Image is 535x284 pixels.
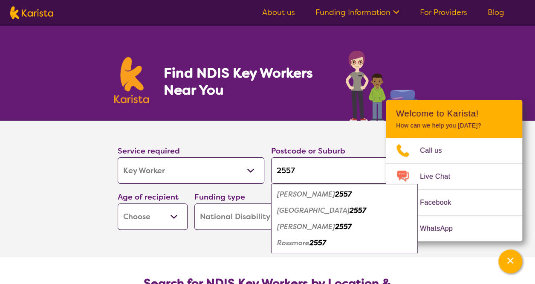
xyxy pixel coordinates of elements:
[396,122,512,129] p: How can we help you [DATE]?
[275,219,414,235] div: Gregory Hills 2557
[163,64,328,99] h1: Find NDIS Key Workers Near You
[118,146,180,156] label: Service required
[194,192,245,202] label: Funding type
[420,170,460,183] span: Live Chat
[277,222,335,231] em: [PERSON_NAME]
[277,238,309,247] em: Rossmore
[277,190,335,199] em: [PERSON_NAME]
[114,57,149,103] img: Karista logo
[350,206,366,215] em: 2557
[386,100,522,241] div: Channel Menu
[10,6,53,19] img: Karista logo
[315,7,399,17] a: Funding Information
[335,190,352,199] em: 2557
[420,7,467,17] a: For Providers
[386,216,522,241] a: Web link opens in a new tab.
[420,144,452,157] span: Call us
[262,7,295,17] a: About us
[275,235,414,251] div: Rossmore 2557
[420,222,463,235] span: WhatsApp
[488,7,504,17] a: Blog
[271,146,345,156] label: Postcode or Suburb
[309,238,326,247] em: 2557
[335,222,352,231] em: 2557
[118,192,179,202] label: Age of recipient
[386,138,522,241] ul: Choose channel
[277,206,350,215] em: [GEOGRAPHIC_DATA]
[420,196,461,209] span: Facebook
[343,46,421,121] img: key-worker
[396,108,512,119] h2: Welcome to Karista!
[498,249,522,273] button: Channel Menu
[275,186,414,203] div: Catherine Field 2557
[275,203,414,219] div: Gledswood Hills 2557
[271,157,418,184] input: Type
